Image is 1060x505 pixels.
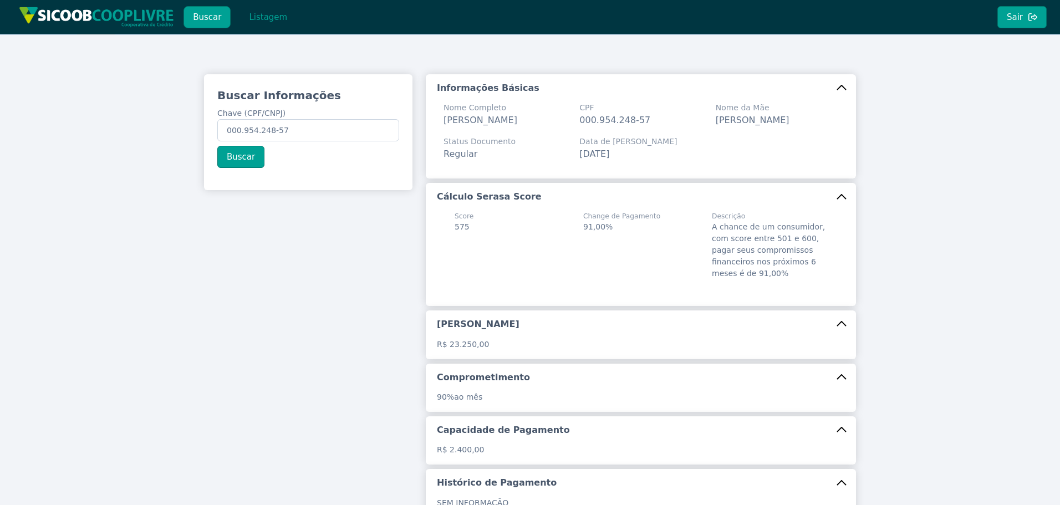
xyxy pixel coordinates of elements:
span: Nome Completo [444,102,517,114]
button: Listagem [239,6,297,28]
img: img/sicoob_cooplivre.png [19,7,174,27]
span: Status Documento [444,136,516,147]
span: R$ 23.250,00 [437,340,489,349]
span: 91,00% [583,222,613,231]
span: Descrição [712,211,827,221]
span: [PERSON_NAME] [444,115,517,125]
h5: Informações Básicas [437,82,539,94]
button: Cálculo Serasa Score [426,183,856,211]
button: Comprometimento [426,364,856,391]
span: Score [455,211,473,221]
span: [DATE] [579,149,609,159]
button: Buscar [184,6,231,28]
h5: [PERSON_NAME] [437,318,519,330]
span: [PERSON_NAME] [716,115,789,125]
button: Capacidade de Pagamento [426,416,856,444]
button: [PERSON_NAME] [426,310,856,338]
span: Change de Pagamento [583,211,660,221]
h3: Buscar Informações [217,88,399,103]
button: Histórico de Pagamento [426,469,856,497]
span: 90% [437,392,454,401]
h5: Histórico de Pagamento [437,477,557,489]
button: Informações Básicas [426,74,856,102]
span: Chave (CPF/CNPJ) [217,109,286,118]
span: CPF [579,102,650,114]
span: Nome da Mãe [716,102,789,114]
h5: Comprometimento [437,371,530,384]
h5: Capacidade de Pagamento [437,424,570,436]
span: 575 [455,222,470,231]
button: Buscar [217,146,264,168]
h5: Cálculo Serasa Score [437,191,542,203]
span: Regular [444,149,477,159]
span: R$ 2.400,00 [437,445,484,454]
span: Data de [PERSON_NAME] [579,136,677,147]
span: A chance de um consumidor, com score entre 501 e 600, pagar seus compromissos financeiros nos pró... [712,222,825,278]
button: Sair [997,6,1047,28]
span: 000.954.248-57 [579,115,650,125]
p: ao mês [437,391,845,403]
input: Chave (CPF/CNPJ) [217,119,399,141]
